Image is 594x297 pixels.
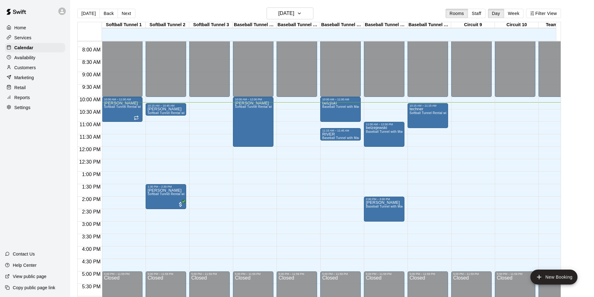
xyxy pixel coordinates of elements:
span: 1:00 PM [80,172,102,177]
div: 5:00 PM – 11:59 PM [366,272,403,275]
span: Softball Tunnel Rental with Machine [235,105,288,108]
span: 4:30 PM [80,259,102,264]
button: Day [488,9,504,18]
p: Services [14,35,31,41]
p: View public page [13,273,46,280]
a: Home [5,23,65,32]
div: Circuit 10 [495,22,538,28]
span: 10:00 AM [78,97,102,102]
div: 10:00 AM – 11:00 AM: crowl [102,97,142,122]
div: 5:00 PM – 11:59 PM [409,272,446,275]
a: Availability [5,53,65,62]
div: 10:15 AM – 10:45 AM: RIVERA [146,103,186,116]
button: Filter View [526,9,561,18]
button: Staff [468,9,485,18]
div: Baseball Tunnel 8 (Mound) [408,22,451,28]
div: 1:30 PM – 2:30 PM: Ryann Cook [146,184,186,209]
p: Contact Us [13,251,35,257]
div: 10:00 AM – 11:00 AM [322,98,359,101]
span: 4:00 PM [80,247,102,252]
span: 12:30 PM [78,159,102,165]
span: Softball Tunnel Rental with Machine [409,111,463,115]
a: Calendar [5,43,65,52]
p: Customers [14,65,36,71]
div: 5:00 PM – 11:59 PM [453,272,490,275]
a: Retail [5,83,65,92]
a: Reports [5,93,65,102]
div: 10:00 AM – 11:00 AM [104,98,141,101]
span: 9:00 AM [81,72,102,77]
span: 10:30 AM [78,109,102,115]
p: Help Center [13,262,36,268]
div: 10:00 AM – 12:00 PM: breer [233,97,273,147]
span: Softball Tunnel Rental with Machine [104,105,157,108]
span: 9:30 AM [81,84,102,90]
div: 5:00 PM – 11:59 PM [104,272,141,275]
div: Baseball Tunnel 6 (Machine) [320,22,364,28]
button: [DATE] [77,9,100,18]
span: Softball Tunnel Rental with Machine [147,192,201,196]
a: Services [5,33,65,42]
a: Customers [5,63,65,72]
span: 3:00 PM [80,222,102,227]
p: Settings [14,104,31,111]
p: Copy public page link [13,285,55,291]
button: Rooms [446,9,468,18]
span: Softball Tunnel Rental with Machine [147,111,201,115]
a: Settings [5,103,65,112]
div: 2:00 PM – 3:00 PM [366,198,403,201]
div: 11:00 AM – 12:00 PM [366,123,403,126]
span: 8:30 AM [81,60,102,65]
p: Home [14,25,26,31]
div: 1:30 PM – 2:30 PM [147,185,184,188]
div: Baseball Tunnel 5 (Machine) [277,22,320,28]
div: 10:00 AM – 11:00 AM: belzjiski [320,97,361,122]
span: Baseball Tunnel with Machine [366,130,410,133]
div: 11:00 AM – 12:00 PM: belzejewski [364,122,404,147]
div: Softball Tunnel 2 [146,22,189,28]
a: Marketing [5,73,65,82]
div: Circuit 9 [451,22,495,28]
div: 11:15 AM – 11:45 AM [322,129,359,132]
p: Reports [14,94,30,101]
div: Team Room 1 [538,22,582,28]
button: Next [118,9,135,18]
div: 10:15 AM – 10:45 AM [147,104,184,107]
div: 5:00 PM – 11:59 PM [497,272,534,275]
div: Baseball Tunnel 7 (Mound/Machine) [364,22,408,28]
button: add [530,270,577,285]
div: 10:00 AM – 12:00 PM [235,98,272,101]
span: Recurring event [134,115,139,120]
h6: [DATE] [278,9,294,18]
div: Softball Tunnel 3 [189,22,233,28]
span: Baseball Tunnel with Machine [322,105,366,108]
div: Softball Tunnel 1 [102,22,146,28]
span: 5:00 PM [80,271,102,277]
div: 5:00 PM – 11:59 PM [278,272,315,275]
p: Retail [14,84,26,91]
p: Marketing [14,74,34,81]
span: 5:30 PM [80,284,102,289]
div: 10:15 AM – 11:15 AM: techner [408,103,448,128]
div: 2:00 PM – 3:00 PM: grattan [364,197,404,222]
div: Baseball Tunnel 4 (Machine) [233,22,277,28]
span: 8:00 AM [81,47,102,52]
button: Week [504,9,524,18]
span: 11:00 AM [78,122,102,127]
button: Back [99,9,118,18]
span: 11:30 AM [78,134,102,140]
span: 12:00 PM [78,147,102,152]
span: Baseball Tunnel with Machine [322,136,366,140]
div: 10:15 AM – 11:15 AM [409,104,446,107]
span: Baseball Tunnel with Machine [366,205,410,208]
span: 3:30 PM [80,234,102,239]
span: 2:00 PM [80,197,102,202]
